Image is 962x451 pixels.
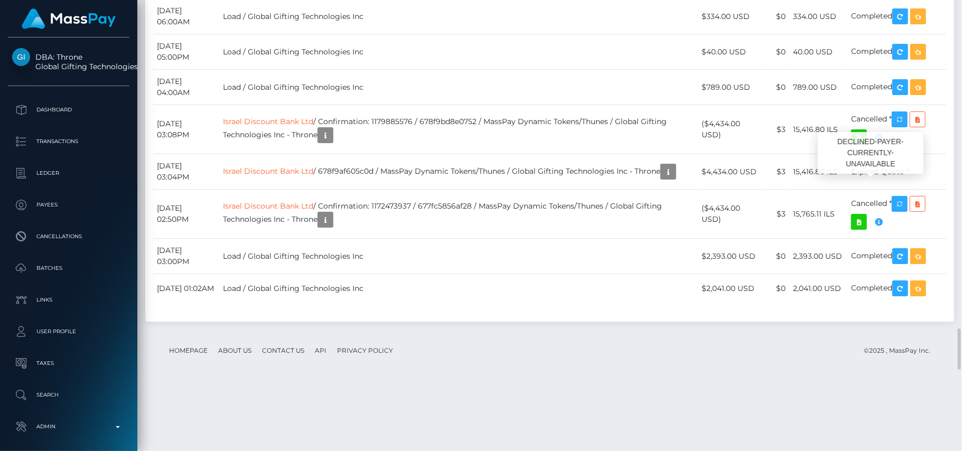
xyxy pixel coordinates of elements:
[698,239,762,274] td: $2,393.00 USD
[762,105,789,154] td: $3
[818,132,923,174] div: DECLINED-PAYER-CURRENTLY-UNAVAILABLE
[847,70,946,105] td: Completed
[12,260,125,276] p: Batches
[153,274,219,303] td: [DATE] 01:02AM
[258,342,309,359] a: Contact Us
[698,34,762,70] td: $40.00 USD
[12,292,125,308] p: Links
[165,342,212,359] a: Homepage
[847,190,946,239] td: Cancelled *
[153,190,219,239] td: [DATE] 02:50PM
[8,414,129,440] a: Admin
[762,239,789,274] td: $0
[219,239,698,274] td: Load / Global Gifting Technologies Inc
[8,128,129,155] a: Transactions
[789,34,847,70] td: 40.00 USD
[12,419,125,435] p: Admin
[311,342,331,359] a: API
[153,34,219,70] td: [DATE] 05:00PM
[153,239,219,274] td: [DATE] 03:00PM
[8,287,129,313] a: Links
[12,197,125,213] p: Payees
[864,345,938,356] div: © 2025 , MassPay Inc.
[789,154,847,190] td: 15,416.80 ILS
[8,350,129,377] a: Taxes
[698,70,762,105] td: $789.00 USD
[8,223,129,250] a: Cancellations
[789,274,847,303] td: 2,041.00 USD
[8,160,129,186] a: Ledger
[219,154,698,190] td: / 678f9af605c0d / MassPay Dynamic Tokens/Thunes / Global Gifting Technologies Inc - Throne
[762,154,789,190] td: $3
[153,154,219,190] td: [DATE] 03:04PM
[214,342,256,359] a: About Us
[8,97,129,123] a: Dashboard
[219,34,698,70] td: Load / Global Gifting Technologies Inc
[847,34,946,70] td: Completed
[219,70,698,105] td: Load / Global Gifting Technologies Inc
[762,70,789,105] td: $0
[12,229,125,245] p: Cancellations
[153,105,219,154] td: [DATE] 03:08PM
[847,105,946,154] td: Cancelled *
[847,239,946,274] td: Completed
[223,166,313,176] a: Israel Discount Bank Ltd
[219,105,698,154] td: / Confirmation: 1179885576 / 678f9bd8e0752 / MassPay Dynamic Tokens/Thunes / Global Gifting Techn...
[12,165,125,181] p: Ledger
[12,134,125,149] p: Transactions
[762,190,789,239] td: $3
[698,190,762,239] td: ($4,434.00 USD)
[789,239,847,274] td: 2,393.00 USD
[12,102,125,118] p: Dashboard
[8,192,129,218] a: Payees
[762,274,789,303] td: $0
[789,105,847,154] td: 15,416.80 ILS
[762,34,789,70] td: $0
[22,8,116,29] img: MassPay Logo
[698,105,762,154] td: ($4,434.00 USD)
[8,318,129,345] a: User Profile
[153,70,219,105] td: [DATE] 04:00AM
[847,274,946,303] td: Completed
[223,201,313,211] a: Israel Discount Bank Ltd
[698,274,762,303] td: $2,041.00 USD
[12,48,30,66] img: Global Gifting Technologies Inc
[789,190,847,239] td: 15,765.11 ILS
[698,154,762,190] td: $4,434.00 USD
[789,70,847,105] td: 789.00 USD
[8,255,129,281] a: Batches
[12,324,125,340] p: User Profile
[219,274,698,303] td: Load / Global Gifting Technologies Inc
[12,355,125,371] p: Taxes
[333,342,397,359] a: Privacy Policy
[223,117,313,126] a: Israel Discount Bank Ltd
[8,52,129,71] span: DBA: Throne Global Gifting Technologies Inc
[219,190,698,239] td: / Confirmation: 1172473937 / 677fc5856af28 / MassPay Dynamic Tokens/Thunes / Global Gifting Techn...
[12,387,125,403] p: Search
[8,382,129,408] a: Search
